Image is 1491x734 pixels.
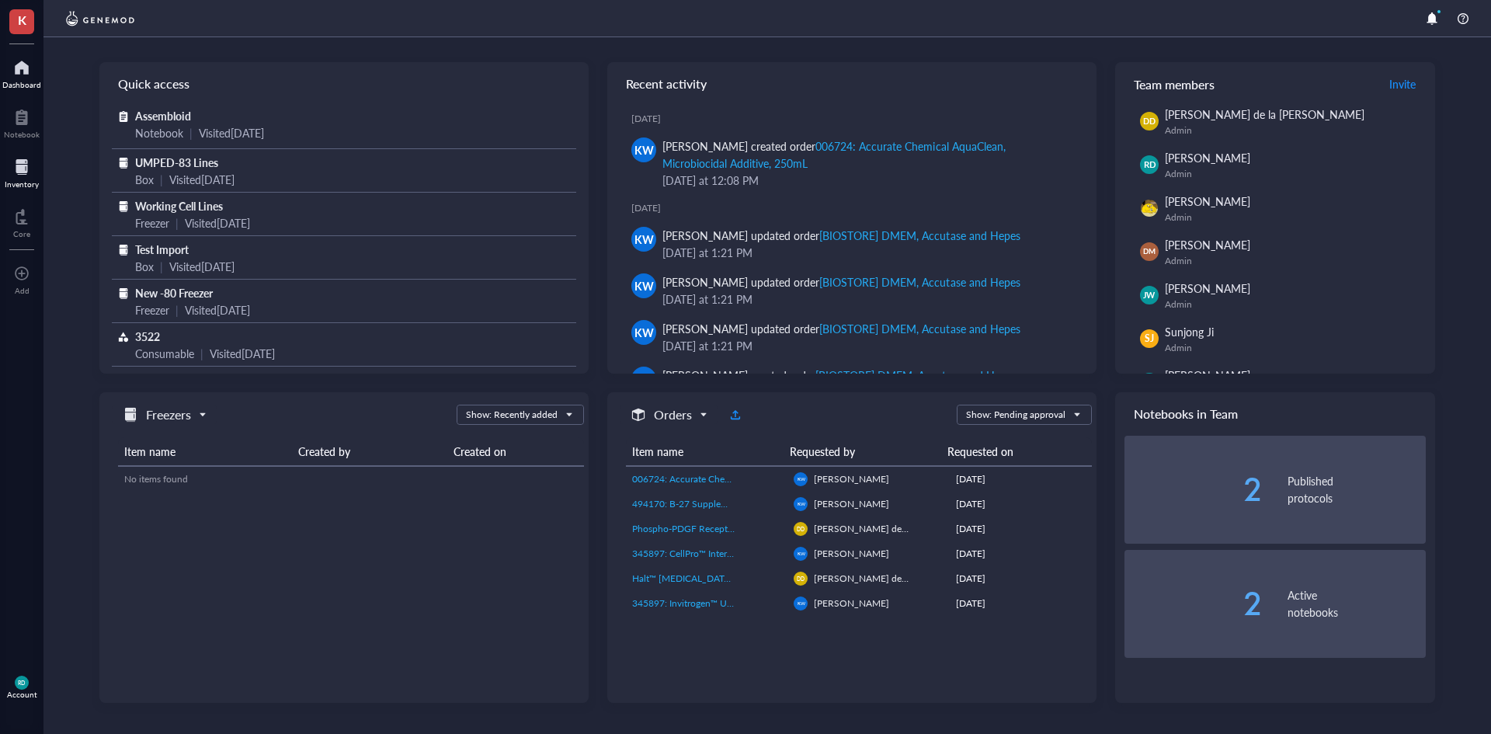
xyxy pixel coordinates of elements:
span: DD [797,576,805,582]
div: | [176,214,179,231]
a: KW[PERSON_NAME] updated order[BIOSTORE] DMEM, Accutase and Hepes[DATE] at 1:21 PM [620,221,1084,267]
div: [DATE] at 1:21 PM [662,244,1072,261]
div: [PERSON_NAME] updated order [662,273,1020,290]
div: [BIOSTORE] DMEM, Accutase and Hepes [819,228,1020,243]
img: da48f3c6-a43e-4a2d-aade-5eac0d93827f.jpeg [1141,200,1158,217]
div: [DATE] [956,597,1086,611]
span: KW [797,476,805,482]
a: 494170: B-27 Supplement Minus Vitamin A 50X [632,497,781,511]
span: [PERSON_NAME] de la [PERSON_NAME] [814,572,989,585]
span: KW [634,324,654,341]
div: [DATE] [956,547,1086,561]
th: Created on [447,437,584,466]
span: 345897: Invitrogen™ UltraPure™ DNase/RNase-Free Distilled Water (10x500mL) [632,597,959,610]
div: 006724: Accurate Chemical AquaClean, Microbiocidal Additive, 250mL [662,138,1006,171]
span: UMPED-83 Lines [135,155,218,170]
span: RD [1143,158,1156,172]
div: [DATE] [631,202,1084,214]
div: Visited [DATE] [169,171,235,188]
span: [PERSON_NAME] [814,547,889,560]
a: Phospho-PDGF Receptor α (Tyr754) (23B2) Rabbit mAb #2992 [632,522,781,536]
div: Admin [1165,298,1420,311]
a: Invite [1388,71,1416,96]
a: Halt™ [MEDICAL_DATA] and Phosphatase Inhibitor Cocktail (100X) [632,572,781,586]
div: Inventory [5,179,39,189]
div: [DATE] [956,472,1086,486]
div: Account [7,690,37,699]
div: | [200,345,203,362]
img: genemod-logo [62,9,138,28]
span: [PERSON_NAME] de la [PERSON_NAME] [1165,106,1364,122]
span: Assembloid [135,108,191,123]
div: [PERSON_NAME] updated order [662,227,1020,244]
span: [PERSON_NAME] de la [PERSON_NAME] [814,522,989,535]
span: KW [797,551,805,556]
a: Inventory [5,155,39,189]
h5: Orders [654,405,692,424]
div: Add [15,286,30,295]
div: Recent activity [607,62,1097,106]
div: [DATE] [956,522,1086,536]
span: KW [797,600,805,606]
span: KW [634,141,654,158]
span: RD [18,680,26,687]
div: Visited [DATE] [210,345,275,362]
span: [PERSON_NAME] [1165,367,1250,383]
div: Box [135,258,154,275]
a: Core [13,204,30,238]
div: | [160,258,163,275]
div: Quick access [99,62,589,106]
div: [DATE] at 12:08 PM [662,172,1072,189]
div: Notebook [4,130,40,139]
div: Core [13,229,30,238]
div: Admin [1165,211,1420,224]
span: 3522 [135,329,160,344]
span: [PERSON_NAME] [814,597,889,610]
div: | [176,301,179,318]
div: Visited [DATE] [169,258,235,275]
span: KW [634,231,654,248]
span: DD [1143,115,1156,127]
span: Halt™ [MEDICAL_DATA] and Phosphatase Inhibitor Cocktail (100X) [632,572,908,585]
div: Notebooks in Team [1115,392,1435,436]
div: Team members [1115,62,1435,106]
div: Box [135,171,154,188]
span: [PERSON_NAME] [1165,150,1250,165]
a: KW[PERSON_NAME] updated order[BIOSTORE] DMEM, Accutase and Hepes[DATE] at 1:21 PM [620,267,1084,314]
div: Admin [1165,124,1420,137]
div: Dashboard [2,80,41,89]
span: 006724: Accurate Chemical AquaClean, Microbiocidal Additive, 250mL [632,472,925,485]
div: Published protocols [1288,472,1426,506]
span: New -80 Freezer [135,285,213,301]
div: Admin [1165,168,1420,180]
div: Admin [1165,342,1420,354]
div: | [160,171,163,188]
span: KW [797,501,805,506]
a: 345897: Invitrogen™ UltraPure™ DNase/RNase-Free Distilled Water (10x500mL) [632,597,781,611]
div: Active notebooks [1288,586,1426,621]
div: [PERSON_NAME] updated order [662,320,1020,337]
div: | [189,124,193,141]
span: Sunjong Ji [1165,324,1214,339]
div: Notebook [135,124,183,141]
th: Item name [626,437,784,466]
a: 006724: Accurate Chemical AquaClean, Microbiocidal Additive, 250mL [632,472,781,486]
div: Visited [DATE] [185,214,250,231]
div: Show: Pending approval [966,408,1065,422]
div: [DATE] [631,113,1084,125]
h5: Freezers [146,405,191,424]
div: [PERSON_NAME] created order [662,137,1072,172]
span: Phospho-PDGF Receptor α (Tyr754) (23B2) Rabbit mAb #2992 [632,522,890,535]
div: No items found [124,472,578,486]
span: [PERSON_NAME] [1165,280,1250,296]
span: K [18,10,26,30]
span: [PERSON_NAME] [1165,193,1250,209]
div: [BIOSTORE] DMEM, Accutase and Hepes [819,321,1020,336]
div: Freezer [135,301,169,318]
th: Requested on [941,437,1079,466]
div: [DATE] at 1:21 PM [662,337,1072,354]
div: Show: Recently added [466,408,558,422]
a: KW[PERSON_NAME] created order006724: Accurate Chemical AquaClean, Microbiocidal Additive, 250mL[D... [620,131,1084,195]
span: Working Cell Lines [135,198,223,214]
span: 494170: B-27 Supplement Minus Vitamin A 50X [632,497,832,510]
